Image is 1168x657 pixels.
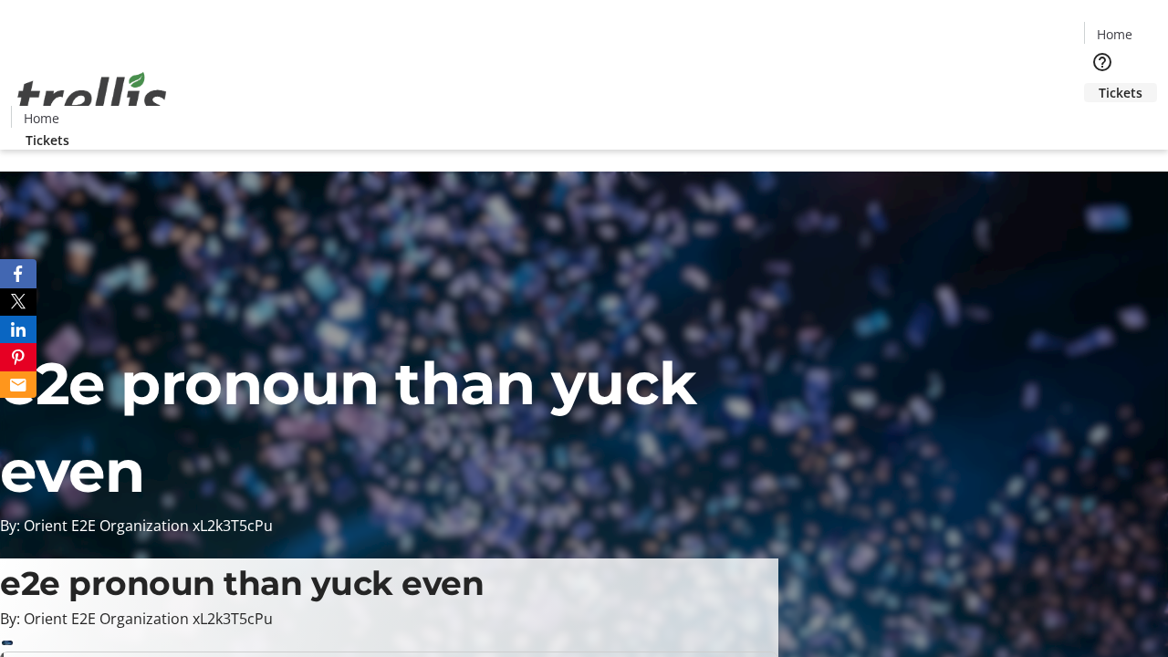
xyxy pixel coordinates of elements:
[1084,102,1121,139] button: Cart
[11,130,84,150] a: Tickets
[1099,83,1142,102] span: Tickets
[1084,83,1157,102] a: Tickets
[24,109,59,128] span: Home
[1085,25,1143,44] a: Home
[12,109,70,128] a: Home
[1084,44,1121,80] button: Help
[1097,25,1132,44] span: Home
[26,130,69,150] span: Tickets
[11,52,173,143] img: Orient E2E Organization xL2k3T5cPu's Logo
